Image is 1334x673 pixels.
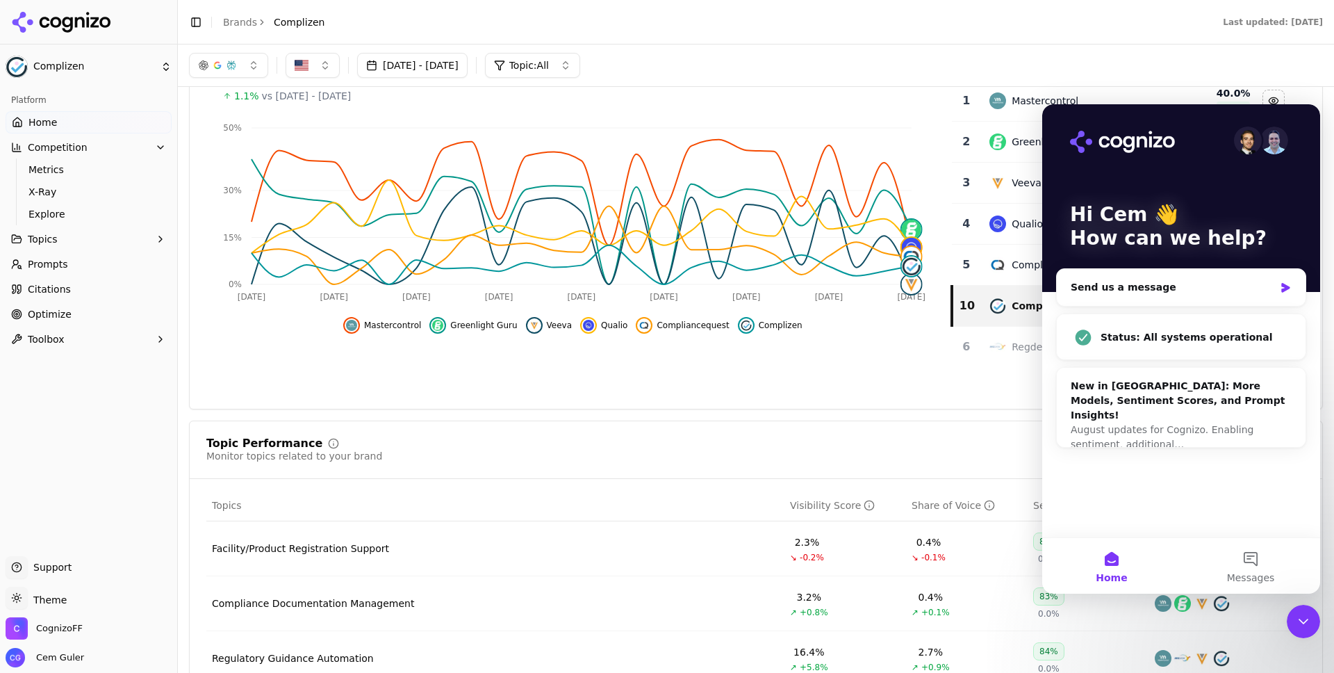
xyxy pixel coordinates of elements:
span: Veeva [547,320,573,331]
img: qualio [989,216,1006,232]
a: X-Ray [23,182,155,202]
img: regdesk [1174,650,1191,667]
span: Prompts [28,257,68,271]
div: 4 [957,216,976,232]
div: Mastercontrol [1012,94,1078,108]
span: -0.2% [800,552,824,563]
img: complizen [902,257,921,276]
button: Hide qualio data [580,317,627,334]
img: mastercontrol [1155,650,1171,667]
div: Topic Performance [206,438,322,449]
button: Hide mastercontrol data [343,317,421,334]
span: +0.1% [921,607,950,618]
div: Last updated: [DATE] [1223,17,1323,28]
img: veeva [902,275,921,294]
a: Regulatory Guidance Automation [212,651,374,665]
div: 1 [957,92,976,109]
tspan: [DATE] [320,292,348,302]
img: compliancequest [902,247,921,266]
button: Open organization switcher [6,617,83,640]
span: Toolbox [28,332,65,346]
span: ↗ [790,662,797,673]
a: Brands [223,17,257,28]
span: Competition [28,140,88,154]
nav: breadcrumb [223,15,324,29]
tspan: [DATE] [402,292,431,302]
tspan: [DATE] [485,292,513,302]
div: Sentiment [1033,498,1097,512]
img: greenlight guru [1174,595,1191,612]
img: greenlight guru [902,220,921,239]
div: 5 [957,257,976,273]
span: Cem Guler [31,651,84,664]
button: Topics [6,228,172,250]
img: Complizen [6,56,28,78]
span: Compliancequest [657,320,729,331]
span: ↗ [912,607,919,618]
span: CognizoFF [36,622,83,635]
span: Support [28,560,72,574]
img: regdesk [989,339,1006,355]
tr: 1mastercontrolMastercontrol40.0%4.5%Hide mastercontrol data [952,81,1294,122]
tspan: 0% [229,279,242,289]
span: Metrics [28,163,149,177]
tspan: 30% [223,186,242,195]
tspan: [DATE] [650,292,678,302]
a: Metrics [23,160,155,179]
span: 0.0% [1038,553,1060,565]
a: Home [6,111,172,133]
span: Explore [28,207,149,221]
img: qualio [902,238,921,257]
tr: 2greenlight guruGreenlight Guru29.0%0.8%Hide greenlight guru data [952,122,1294,163]
img: complizen [989,298,1006,314]
img: compliancequest [989,257,1006,273]
tspan: [DATE] [897,292,925,302]
button: Hide compliancequest data [636,317,729,334]
tspan: [DATE] [568,292,596,302]
button: Toolbox [6,328,172,350]
span: Topic: All [509,58,549,72]
div: 83% [1033,587,1064,606]
a: Facility/Product Registration Support [212,542,389,556]
span: -0.1% [921,552,946,563]
span: ↗ [912,662,919,673]
img: mastercontrol [346,320,357,331]
tspan: 15% [223,233,242,243]
div: Monitor topics related to your brand [206,449,382,463]
th: visibilityScore [784,490,906,521]
div: 2.3% [795,535,820,549]
span: 4.5 % [1226,103,1248,114]
button: Hide greenlight guru data [429,317,517,334]
th: shareOfVoice [906,490,1028,521]
img: compliancequest [639,320,650,331]
span: X-Ray [28,185,149,199]
span: 0.0% [1038,608,1060,619]
button: Hide mastercontrol data [1262,90,1285,112]
tspan: [DATE] [732,292,761,302]
a: Prompts [6,253,172,275]
span: ↘ [912,552,919,563]
div: 0.4% [919,590,944,604]
span: Topics [212,498,242,512]
img: complizen [1213,595,1230,612]
img: qualio [583,320,594,331]
span: Topics [28,232,58,246]
div: Compliance Documentation Management [212,597,414,610]
span: 1.1% [234,89,259,103]
tspan: 50% [223,123,242,133]
div: Compliancequest [1012,258,1096,272]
